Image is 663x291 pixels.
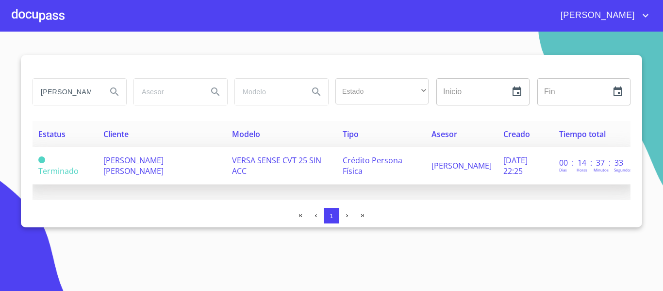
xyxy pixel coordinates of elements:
span: VERSA SENSE CVT 25 SIN ACC [232,155,321,176]
input: search [33,79,99,105]
button: 1 [324,208,339,223]
span: Terminado [38,166,79,176]
span: Crédito Persona Física [343,155,402,176]
span: Modelo [232,129,260,139]
span: Estatus [38,129,66,139]
input: search [134,79,200,105]
span: Tipo [343,129,359,139]
span: Terminado [38,156,45,163]
span: [PERSON_NAME] [553,8,640,23]
span: Tiempo total [559,129,606,139]
span: Creado [503,129,530,139]
p: 00 : 14 : 37 : 33 [559,157,625,168]
input: search [235,79,301,105]
button: Search [305,80,328,103]
button: Search [204,80,227,103]
p: Horas [577,167,587,172]
span: Cliente [103,129,129,139]
button: Search [103,80,126,103]
p: Segundos [614,167,632,172]
p: Minutos [594,167,609,172]
button: account of current user [553,8,651,23]
span: Asesor [431,129,457,139]
span: [DATE] 22:25 [503,155,528,176]
span: [PERSON_NAME] [PERSON_NAME] [103,155,164,176]
p: Dias [559,167,567,172]
span: 1 [330,212,333,220]
div: ​ [335,78,429,104]
span: [PERSON_NAME] [431,160,492,171]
